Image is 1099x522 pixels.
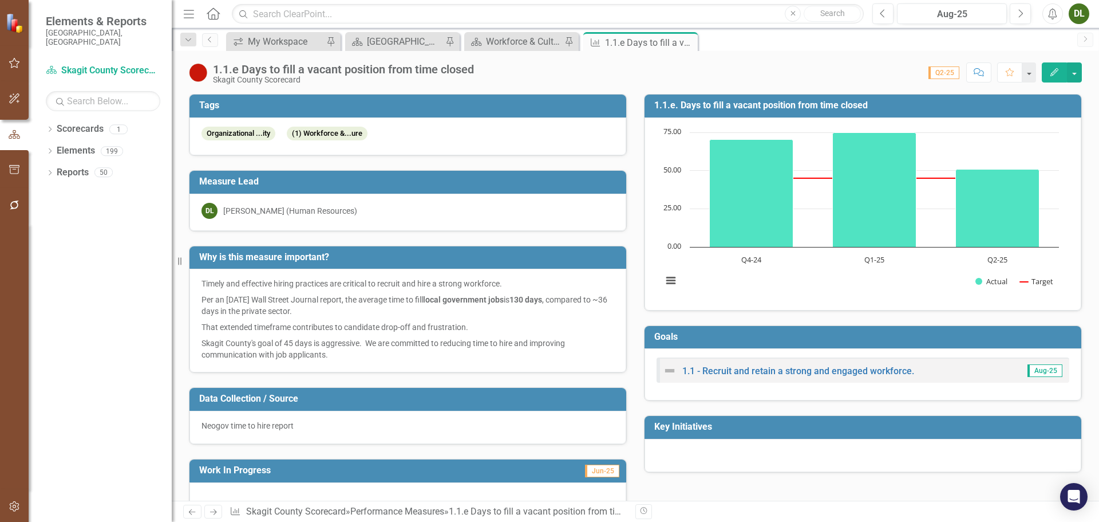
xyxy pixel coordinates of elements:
[423,295,504,304] strong: local government jobs
[189,64,207,82] img: Below Plan
[864,254,884,265] text: Q1-25
[201,203,218,219] div: DL
[287,127,367,141] span: (1) Workforce &...ure
[657,127,1065,299] svg: Interactive chart
[682,366,914,376] a: 1.1 - Recruit and retain a strong and engaged workforce.
[928,66,959,79] span: Q2-25
[663,364,677,378] img: Not Defined
[201,319,614,335] p: That extended timeframe contributes to candidate drop-off and frustration.
[663,273,679,289] button: View chart menu, Chart
[663,164,681,175] text: 50.00
[213,63,474,76] div: 1.1.e Days to fill a vacant position from time closed
[449,506,656,517] div: 1.1.e Days to fill a vacant position from time closed
[223,205,357,217] div: [PERSON_NAME] (Human Resources)
[710,139,793,247] path: Q4-24, 70.4. Actual.
[248,34,323,49] div: My Workspace
[663,126,681,136] text: 75.00
[486,34,562,49] div: Workforce & Culture (KFA 1) Measure Dashboard
[57,166,89,179] a: Reports
[509,295,542,304] strong: 130 days
[46,64,160,77] a: Skagit County Scorecard
[654,100,1076,111] h3: 1.1.e. Days to fill a vacant position from time closed
[230,505,627,519] div: » »
[1069,3,1089,24] button: DL
[710,132,1039,247] g: Actual, series 1 of 2. Bar series with 3 bars.
[654,332,1076,342] h3: Goals
[57,144,95,158] a: Elements
[667,241,681,251] text: 0.00
[201,278,614,292] p: Timely and effective hiring practices are critical to recruit and hire a strong workforce.
[820,9,845,18] span: Search
[232,4,864,24] input: Search ClearPoint...
[901,7,1003,21] div: Aug-25
[897,3,1007,24] button: Aug-25
[975,276,1007,286] button: Show Actual
[94,168,113,178] div: 50
[1060,483,1088,511] div: Open Intercom Messenger
[199,465,481,476] h3: Work In Progress
[956,169,1039,247] path: Q2-25, 51. Actual.
[46,28,160,47] small: [GEOGRAPHIC_DATA], [GEOGRAPHIC_DATA]
[199,394,620,404] h3: Data Collection / Source
[201,127,275,141] span: Organizational ...ity
[367,34,442,49] div: [GEOGRAPHIC_DATA] Page
[1027,364,1062,377] span: Aug-25
[348,34,442,49] a: [GEOGRAPHIC_DATA] Page
[467,34,562,49] a: Workforce & Culture (KFA 1) Measure Dashboard
[246,506,346,517] a: Skagit County Scorecard
[199,252,620,262] h3: Why is this measure important?
[199,100,620,111] h3: Tags
[101,146,123,156] div: 199
[833,132,916,247] path: Q1-25, 74.9. Actual.
[57,123,104,136] a: Scorecards
[199,176,620,187] h3: Measure Lead
[46,91,160,111] input: Search Below...
[654,422,1076,432] h3: Key Initiatives
[46,14,160,28] span: Elements & Reports
[229,34,323,49] a: My Workspace
[1020,276,1054,286] button: Show Target
[350,506,444,517] a: Performance Measures
[213,76,474,84] div: Skagit County Scorecard
[741,254,762,265] text: Q4-24
[201,335,614,360] p: Skagit County's goal of 45 days is aggressive. We are committed to reducing time to hire and impr...
[6,13,26,33] img: ClearPoint Strategy
[201,420,614,431] p: Neogov time to hire report
[663,202,681,213] text: 25.00
[987,254,1007,265] text: Q2-25
[109,124,128,134] div: 1
[585,465,619,477] span: Jun-25
[201,292,614,319] p: Per an [DATE] Wall Street Journal report, the average time to fill is , compared to ~36 days in t...
[804,6,861,22] button: Search
[657,127,1069,299] div: Chart. Highcharts interactive chart.
[605,36,695,50] div: 1.1.e Days to fill a vacant position from time closed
